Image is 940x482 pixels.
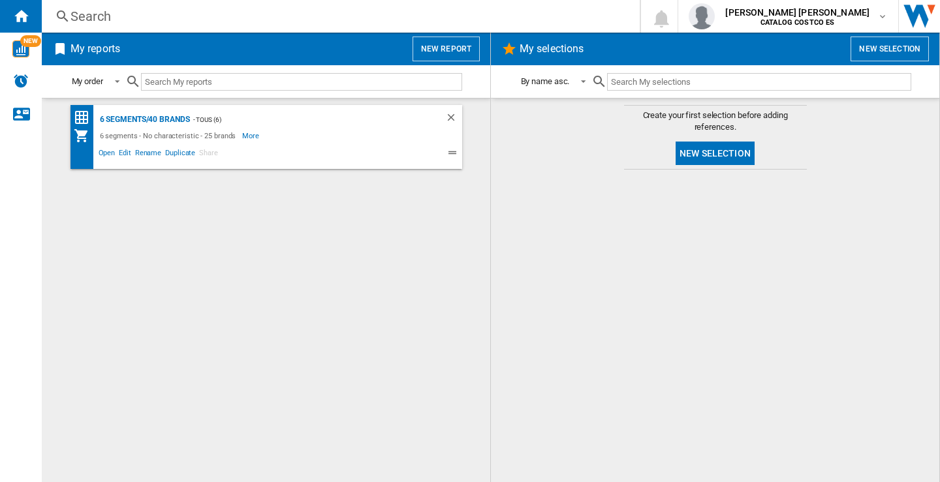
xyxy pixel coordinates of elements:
[445,112,462,128] div: Delete
[725,6,869,19] span: [PERSON_NAME] [PERSON_NAME]
[624,110,807,133] span: Create your first selection before adding references.
[607,73,911,91] input: Search My selections
[12,40,29,57] img: wise-card.svg
[97,147,117,162] span: Open
[20,35,41,47] span: NEW
[72,76,103,86] div: My order
[141,73,462,91] input: Search My reports
[97,112,190,128] div: 6 segments/40 brands
[74,128,97,143] div: My Assortment
[133,147,163,162] span: Rename
[521,76,570,86] div: By name asc.
[163,147,197,162] span: Duplicate
[413,37,480,61] button: New report
[70,7,606,25] div: Search
[68,37,123,61] h2: My reports
[676,142,755,165] button: New selection
[689,3,715,29] img: profile.jpg
[97,128,243,143] div: 6 segments - No characteristic - 25 brands
[517,37,586,61] h2: My selections
[190,112,419,128] div: - TOUS (6)
[851,37,929,61] button: New selection
[13,73,29,89] img: alerts-logo.svg
[760,18,834,27] b: CATALOG COSTCO ES
[117,147,133,162] span: Edit
[74,110,97,126] div: Price Matrix
[242,128,261,143] span: More
[197,147,220,162] span: Share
